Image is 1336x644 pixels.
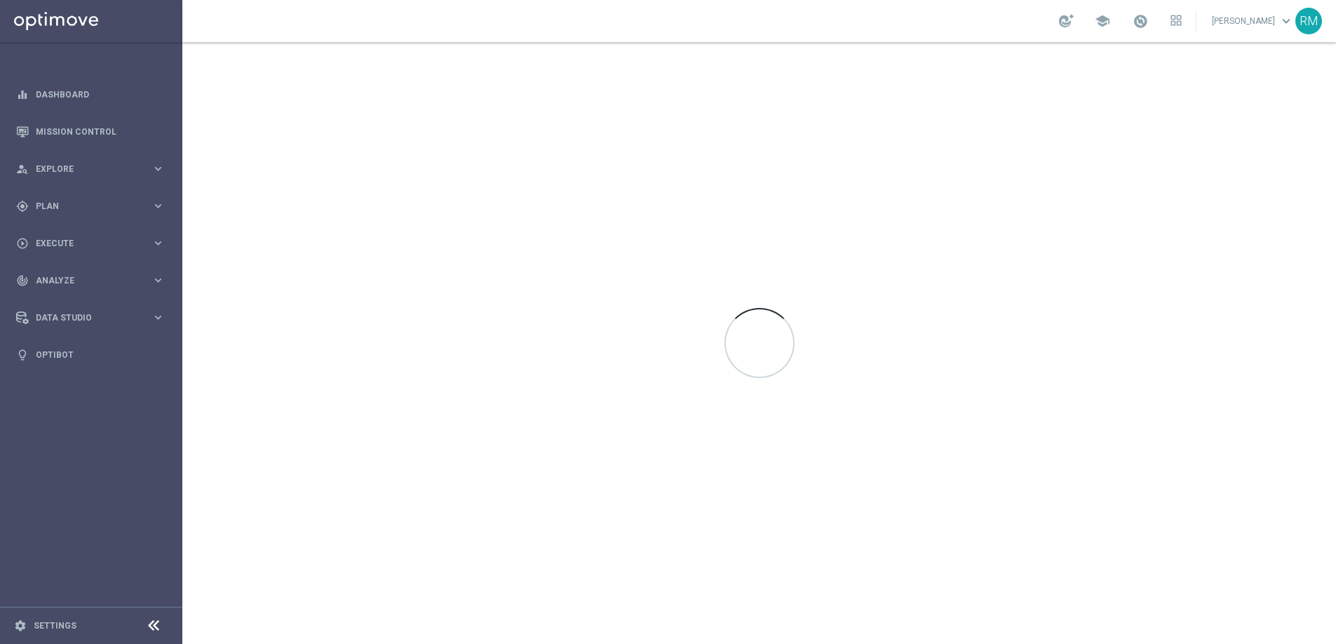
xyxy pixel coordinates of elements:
[16,113,165,150] div: Mission Control
[16,237,151,250] div: Execute
[16,76,165,113] div: Dashboard
[36,239,151,248] span: Execute
[1095,13,1110,29] span: school
[36,314,151,322] span: Data Studio
[16,88,29,101] i: equalizer
[16,311,151,324] div: Data Studio
[151,236,165,250] i: keyboard_arrow_right
[16,274,29,287] i: track_changes
[16,200,29,213] i: gps_fixed
[15,349,166,361] button: lightbulb Optibot
[151,162,165,175] i: keyboard_arrow_right
[36,202,151,210] span: Plan
[16,163,151,175] div: Explore
[15,126,166,137] button: Mission Control
[16,237,29,250] i: play_circle_outline
[34,622,76,630] a: Settings
[151,274,165,287] i: keyboard_arrow_right
[151,311,165,324] i: keyboard_arrow_right
[1210,11,1295,32] a: [PERSON_NAME]keyboard_arrow_down
[15,163,166,175] button: person_search Explore keyboard_arrow_right
[36,76,165,113] a: Dashboard
[1295,8,1322,34] div: RM
[14,619,27,632] i: settings
[36,113,165,150] a: Mission Control
[15,201,166,212] button: gps_fixed Plan keyboard_arrow_right
[15,312,166,323] button: Data Studio keyboard_arrow_right
[1278,13,1294,29] span: keyboard_arrow_down
[15,238,166,249] button: play_circle_outline Execute keyboard_arrow_right
[16,200,151,213] div: Plan
[16,163,29,175] i: person_search
[151,199,165,213] i: keyboard_arrow_right
[16,336,165,373] div: Optibot
[36,336,165,373] a: Optibot
[15,275,166,286] button: track_changes Analyze keyboard_arrow_right
[15,89,166,100] button: equalizer Dashboard
[36,276,151,285] span: Analyze
[36,165,151,173] span: Explore
[16,349,29,361] i: lightbulb
[16,274,151,287] div: Analyze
